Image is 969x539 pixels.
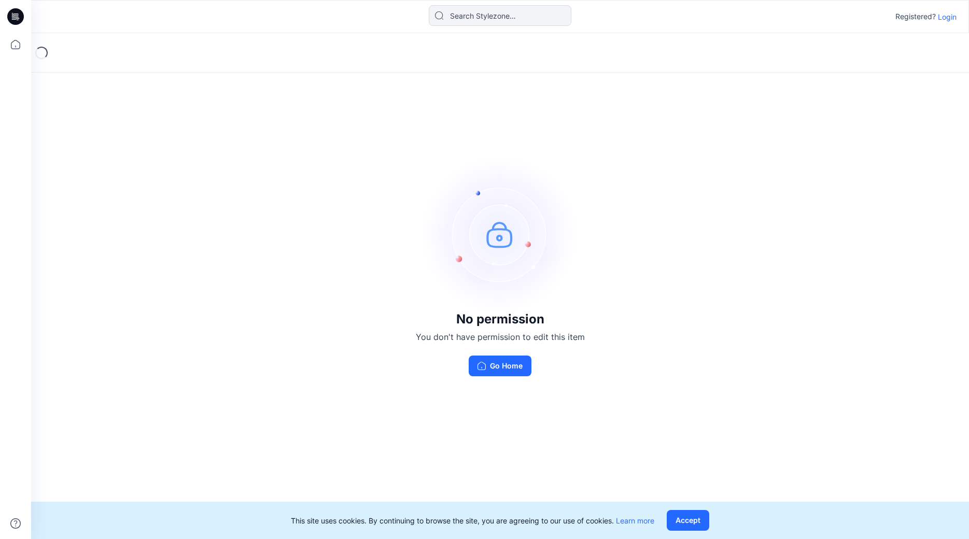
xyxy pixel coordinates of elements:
[291,515,654,526] p: This site uses cookies. By continuing to browse the site, you are agreeing to our use of cookies.
[616,516,654,525] a: Learn more
[469,356,531,376] button: Go Home
[416,331,585,343] p: You don't have permission to edit this item
[416,312,585,327] h3: No permission
[423,157,578,312] img: no-perm.svg
[895,10,936,23] p: Registered?
[429,5,571,26] input: Search Stylezone…
[938,11,957,22] p: Login
[667,510,709,531] button: Accept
